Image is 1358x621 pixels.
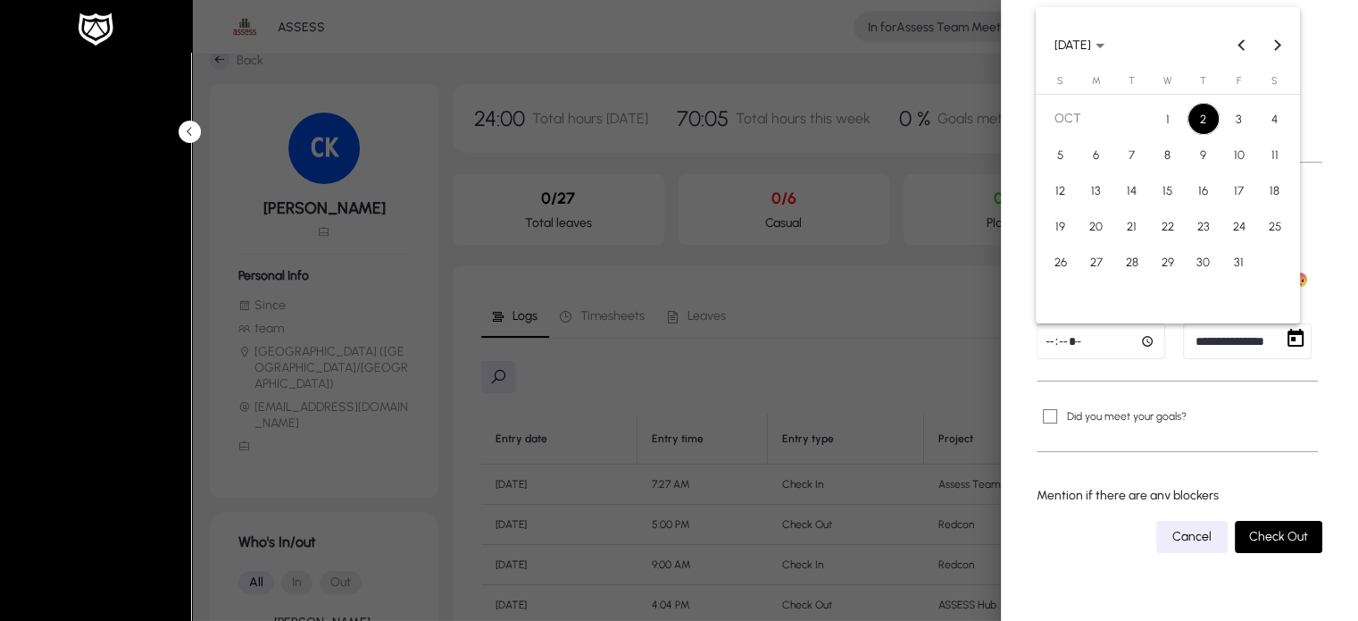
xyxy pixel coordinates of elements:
span: 18 [1259,174,1291,206]
span: 23 [1187,210,1220,242]
span: [DATE] [1054,38,1091,53]
span: 11 [1259,138,1291,171]
button: Oct 14, 2025 [1114,172,1150,208]
button: Oct 31, 2025 [1221,244,1257,280]
span: 24 [1223,210,1255,242]
button: Oct 9, 2025 [1186,137,1221,172]
span: 26 [1045,246,1077,278]
button: Oct 2, 2025 [1186,101,1221,137]
button: Next month [1260,27,1296,63]
span: 29 [1152,246,1184,278]
span: M [1092,75,1101,87]
button: Oct 6, 2025 [1079,137,1114,172]
span: 14 [1116,174,1148,206]
button: Oct 1, 2025 [1150,101,1186,137]
span: 22 [1152,210,1184,242]
button: Oct 25, 2025 [1257,208,1293,244]
span: 31 [1223,246,1255,278]
button: Oct 20, 2025 [1079,208,1114,244]
button: Oct 23, 2025 [1186,208,1221,244]
span: W [1163,75,1171,87]
button: Previous month [1224,27,1260,63]
span: 10 [1223,138,1255,171]
span: 7 [1116,138,1148,171]
button: Oct 29, 2025 [1150,244,1186,280]
td: OCT [1043,101,1150,137]
span: 3 [1223,103,1255,135]
button: Oct 8, 2025 [1150,137,1186,172]
span: F [1237,75,1241,87]
span: 15 [1152,174,1184,206]
button: Oct 16, 2025 [1186,172,1221,208]
button: Oct 7, 2025 [1114,137,1150,172]
button: Oct 3, 2025 [1221,101,1257,137]
span: 21 [1116,210,1148,242]
button: Oct 17, 2025 [1221,172,1257,208]
span: 4 [1259,103,1291,135]
button: Oct 21, 2025 [1114,208,1150,244]
button: Oct 28, 2025 [1114,244,1150,280]
span: 17 [1223,174,1255,206]
span: 25 [1259,210,1291,242]
span: 30 [1187,246,1220,278]
span: 6 [1080,138,1112,171]
button: Oct 24, 2025 [1221,208,1257,244]
span: 13 [1080,174,1112,206]
span: 1 [1152,103,1184,135]
button: Oct 26, 2025 [1043,244,1079,280]
span: 8 [1152,138,1184,171]
button: Oct 19, 2025 [1043,208,1079,244]
span: S [1271,75,1278,87]
span: T [1200,75,1206,87]
span: S [1057,75,1063,87]
button: Oct 27, 2025 [1079,244,1114,280]
span: 16 [1187,174,1220,206]
span: 20 [1080,210,1112,242]
span: T [1129,75,1135,87]
button: Oct 15, 2025 [1150,172,1186,208]
button: Oct 5, 2025 [1043,137,1079,172]
span: 5 [1045,138,1077,171]
span: 27 [1080,246,1112,278]
button: Oct 18, 2025 [1257,172,1293,208]
span: 12 [1045,174,1077,206]
button: Oct 12, 2025 [1043,172,1079,208]
button: Oct 30, 2025 [1186,244,1221,280]
button: Oct 4, 2025 [1257,101,1293,137]
span: 19 [1045,210,1077,242]
button: Oct 11, 2025 [1257,137,1293,172]
button: Choose month and year [1047,29,1112,61]
span: 9 [1187,138,1220,171]
button: Oct 13, 2025 [1079,172,1114,208]
span: 28 [1116,246,1148,278]
button: Oct 10, 2025 [1221,137,1257,172]
button: Oct 22, 2025 [1150,208,1186,244]
span: 2 [1187,103,1220,135]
